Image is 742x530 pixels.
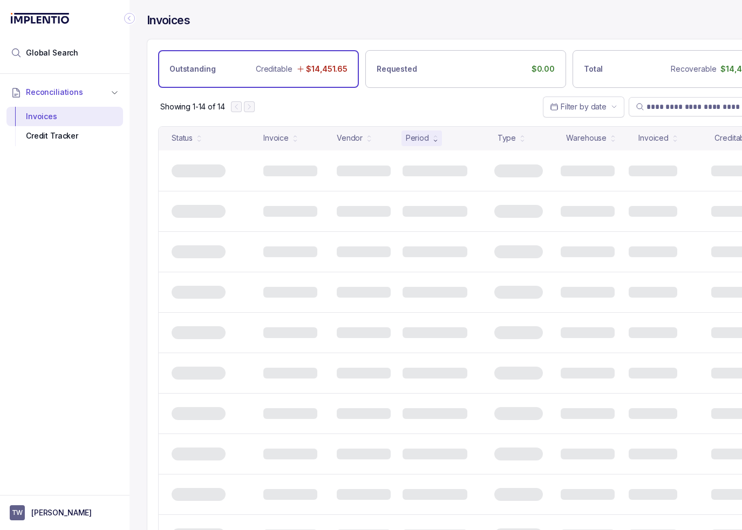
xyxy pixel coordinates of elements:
[498,133,516,143] div: Type
[550,101,607,112] search: Date Range Picker
[584,64,603,74] p: Total
[638,133,669,143] div: Invoiced
[671,64,716,74] p: Recoverable
[406,133,429,143] div: Period
[160,101,224,112] p: Showing 1-14 of 14
[6,105,123,148] div: Reconciliations
[123,12,136,25] div: Collapse Icon
[10,505,25,520] span: User initials
[26,87,83,98] span: Reconciliations
[337,133,363,143] div: Vendor
[31,507,92,518] p: [PERSON_NAME]
[263,133,289,143] div: Invoice
[377,64,417,74] p: Requested
[566,133,607,143] div: Warehouse
[561,102,607,111] span: Filter by date
[169,64,215,74] p: Outstanding
[160,101,224,112] div: Remaining page entries
[532,64,555,74] p: $0.00
[15,126,114,146] div: Credit Tracker
[6,80,123,104] button: Reconciliations
[26,47,78,58] span: Global Search
[256,64,292,74] p: Creditable
[543,97,624,117] button: Date Range Picker
[172,133,193,143] div: Status
[15,107,114,126] div: Invoices
[147,13,190,28] h4: Invoices
[10,505,120,520] button: User initials[PERSON_NAME]
[306,64,348,74] p: $14,451.65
